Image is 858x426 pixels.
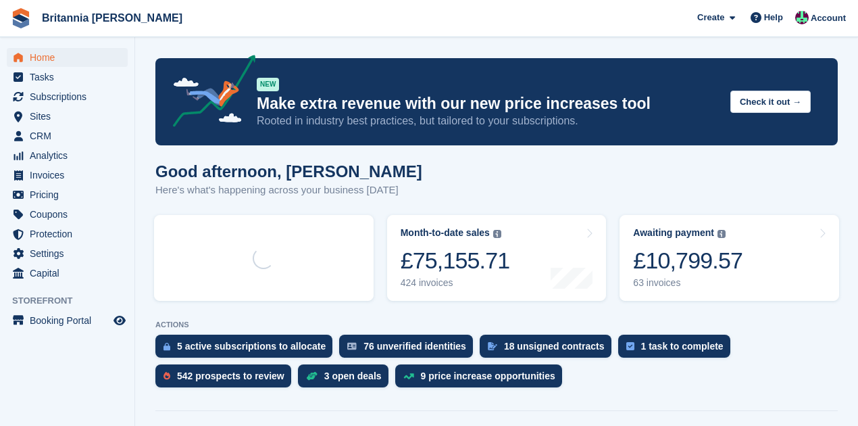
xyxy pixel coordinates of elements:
[30,48,111,67] span: Home
[30,264,111,283] span: Capital
[633,227,714,239] div: Awaiting payment
[811,11,846,25] span: Account
[620,215,839,301] a: Awaiting payment £10,799.57 63 invoices
[298,364,395,394] a: 3 open deals
[163,372,170,380] img: prospect-51fa495bee0391a8d652442698ab0144808aea92771e9ea1ae160a38d050c398.svg
[493,230,501,238] img: icon-info-grey-7440780725fd019a000dd9b08b2336e03edf1995a4989e88bcd33f0948082b44.svg
[401,227,490,239] div: Month-to-date sales
[7,126,128,145] a: menu
[30,205,111,224] span: Coupons
[717,230,726,238] img: icon-info-grey-7440780725fd019a000dd9b08b2336e03edf1995a4989e88bcd33f0948082b44.svg
[618,335,737,364] a: 1 task to complete
[633,247,742,275] div: £10,799.57
[421,371,555,381] div: 9 price increase opportunities
[387,215,607,301] a: Month-to-date sales £75,155.71 424 invoices
[161,55,256,132] img: price-adjustments-announcement-icon-8257ccfd72463d97f412b2fc003d46551f7dbcb40ab6d574587a9cd5c0d94...
[257,78,279,91] div: NEW
[347,342,357,350] img: verify_identity-adf6edd0f0f0b5bbfe63781bf79b02c33cf7c696d77639b501bdc392416b5a36.svg
[697,11,724,24] span: Create
[177,371,284,381] div: 542 prospects to review
[401,277,510,289] div: 424 invoices
[488,342,497,350] img: contract_signature_icon-13c848040528278c33f63329250d36e43548de30e8caae1d1a13099fd9432cc5.svg
[7,185,128,204] a: menu
[626,342,634,350] img: task-75834270c22a3079a89374b754ae025e5fb1db73e45f91037f5363f120a921f8.svg
[7,107,128,126] a: menu
[401,247,510,275] div: £75,155.71
[633,277,742,289] div: 63 invoices
[155,364,298,394] a: 542 prospects to review
[30,166,111,185] span: Invoices
[7,244,128,263] a: menu
[504,341,605,352] div: 18 unsigned contracts
[7,48,128,67] a: menu
[111,312,128,329] a: Preview store
[7,166,128,185] a: menu
[30,126,111,145] span: CRM
[30,87,111,106] span: Subscriptions
[11,8,31,28] img: stora-icon-8386f47178a22dfd0bd8f6a31ec36ba5ce8667c1dd55bd0f319d3a0aa187defe.svg
[7,311,128,330] a: menu
[339,335,480,364] a: 76 unverified identities
[30,185,111,204] span: Pricing
[363,341,466,352] div: 76 unverified identities
[257,94,720,114] p: Make extra revenue with our new price increases tool
[795,11,809,24] img: Louise Fuller
[480,335,618,364] a: 18 unsigned contracts
[7,205,128,224] a: menu
[7,68,128,87] a: menu
[7,87,128,106] a: menu
[155,335,339,364] a: 5 active subscriptions to allocate
[324,371,382,381] div: 3 open deals
[12,294,134,308] span: Storefront
[155,183,422,198] p: Here's what's happening across your business [DATE]
[30,311,111,330] span: Booking Portal
[30,224,111,243] span: Protection
[30,107,111,126] span: Sites
[641,341,724,352] div: 1 task to complete
[7,146,128,165] a: menu
[30,146,111,165] span: Analytics
[257,114,720,128] p: Rooted in industry best practices, but tailored to your subscriptions.
[30,68,111,87] span: Tasks
[306,371,318,381] img: deal-1b604bf984904fb50ccaf53a9ad4b4a5d6e5aea283cecdc64d6e3604feb123c2.svg
[155,321,838,329] p: ACTIONS
[155,162,422,181] h1: Good afternoon, [PERSON_NAME]
[764,11,783,24] span: Help
[730,91,811,113] button: Check it out →
[36,7,188,29] a: Britannia [PERSON_NAME]
[30,244,111,263] span: Settings
[403,373,414,379] img: price_increase_opportunities-93ffe204e8149a01c8c9dc8f82e8f89637d9d84a8eef4429ea346261dce0b2c0.svg
[7,224,128,243] a: menu
[163,342,170,351] img: active_subscription_to_allocate_icon-d502201f5373d7db506a760aba3b589e785aa758c864c3986d89f69b8ff3...
[7,264,128,283] a: menu
[395,364,569,394] a: 9 price increase opportunities
[177,341,326,352] div: 5 active subscriptions to allocate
